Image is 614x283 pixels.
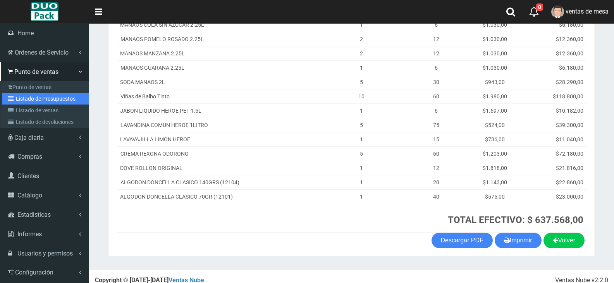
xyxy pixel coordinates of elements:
td: MANAOS COLA SIN AZUCAR 2.25L [117,17,316,32]
td: 6 [408,60,464,75]
td: 1 [316,175,408,189]
td: 2 [316,32,408,46]
td: $6.180,00 [525,17,586,32]
strong: TOTAL EFECTIVO: $ 637.568,00 [448,214,583,225]
td: $1.030,00 [464,60,525,75]
td: $28.290,00 [525,75,586,89]
span: Punto de ventas [14,68,58,75]
td: LAVANDINA COMUN HEROE 1LITRO [117,118,316,132]
td: $1.203,00 [464,146,525,161]
span: Usuarios y permisos [17,250,73,257]
td: $524,00 [464,118,525,132]
td: 30 [408,75,464,89]
td: $72.180,00 [525,146,586,161]
a: Punto de ventas [2,81,89,93]
td: 5 [316,146,408,161]
td: $12.360,00 [525,46,586,60]
td: JABON LIQUIDO HEROE PET 1.5L [117,103,316,118]
td: $23.000,00 [525,189,586,204]
td: $1.030,00 [464,46,525,60]
td: 10 [316,89,408,103]
button: Imprimir [495,233,542,248]
td: 20 [408,175,464,189]
td: 12 [408,161,464,175]
td: ALGODON DONCELLA CLASICO 140GRS (12104) [117,175,316,189]
span: Compras [17,153,42,160]
td: MANAOS GUARANA 2.25L [117,60,316,75]
td: $6.180,00 [525,60,586,75]
span: 0 [536,3,543,11]
td: 60 [408,146,464,161]
td: MANAOS POMELO ROSADO 2.25L [117,32,316,46]
td: MANAOS MANZANA 2.25L [117,46,316,60]
td: $21.816,00 [525,161,586,175]
span: Caja diaria [14,134,44,141]
td: 12 [408,46,464,60]
span: Home [17,29,34,37]
td: $12.360,00 [525,32,586,46]
td: LAVAVAJILLA LIMON HEROE [117,132,316,146]
td: $118.800,00 [525,89,586,103]
td: ALGODON DONCELLA CLASICO 70GR (12101) [117,189,316,204]
a: Descargar PDF [432,233,493,248]
td: 1 [316,189,408,204]
img: User Image [551,5,564,18]
td: $1.030,00 [464,32,525,46]
td: 6 [408,17,464,32]
td: 6 [408,103,464,118]
td: CREMA REXONA ODORONO [117,146,316,161]
td: 40 [408,189,464,204]
td: 1 [316,103,408,118]
td: Viñas de Balbo Tinto [117,89,316,103]
td: 2 [316,46,408,60]
td: 12 [408,32,464,46]
a: Listado de ventas [2,105,89,116]
td: DOVE ROLLON ORIGINAL [117,161,316,175]
td: SODA MANAOS 2L [117,75,316,89]
td: 5 [316,75,408,89]
td: 1 [316,132,408,146]
span: Configuración [15,269,53,276]
span: ventas de mesa [566,8,609,15]
a: Volver [543,233,585,248]
td: $1.980,00 [464,89,525,103]
td: $1.143,00 [464,175,525,189]
td: $1.697,00 [464,103,525,118]
span: Estadisticas [17,211,51,218]
span: Catálogo [17,192,42,199]
td: $575,00 [464,189,525,204]
td: 1 [316,161,408,175]
td: $736,00 [464,132,525,146]
a: Listado de devoluciones [2,116,89,128]
td: $943,00 [464,75,525,89]
td: $10.182,00 [525,103,586,118]
td: 60 [408,89,464,103]
span: Ordenes de Servicio [15,49,69,56]
img: Logo grande [31,2,58,21]
span: Informes [17,230,42,238]
td: $1.818,00 [464,161,525,175]
td: 1 [316,60,408,75]
td: $22.860,00 [525,175,586,189]
td: $1.030,00 [464,17,525,32]
a: Listado de Presupuestos [2,93,89,105]
td: 75 [408,118,464,132]
td: 1 [316,17,408,32]
td: 5 [316,118,408,132]
td: $11.040,00 [525,132,586,146]
td: 15 [408,132,464,146]
span: Clientes [17,172,39,180]
td: $39.300,00 [525,118,586,132]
